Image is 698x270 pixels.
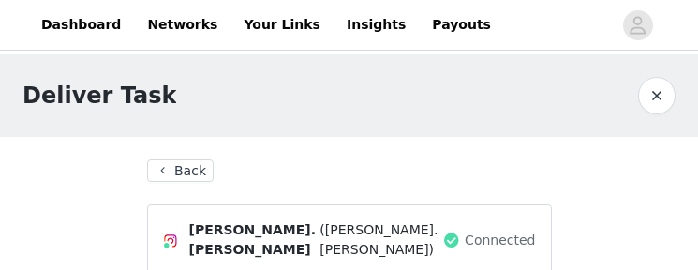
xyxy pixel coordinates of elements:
img: Instagram Icon [163,233,178,248]
a: Your Links [232,4,332,46]
a: Dashboard [30,4,132,46]
span: Connected [465,231,535,250]
h1: Deliver Task [22,79,176,112]
a: Payouts [421,4,502,46]
div: avatar [629,10,646,40]
a: Networks [136,4,229,46]
span: ([PERSON_NAME].[PERSON_NAME]) [319,220,438,260]
button: Back [147,159,215,182]
a: Insights [335,4,417,46]
span: [PERSON_NAME].[PERSON_NAME] [189,220,317,260]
